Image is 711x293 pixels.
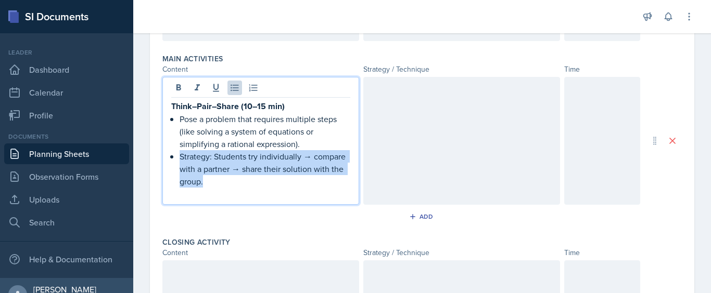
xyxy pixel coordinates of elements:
p: Strategy: Students try individually → compare with a partner → share their solution with the group. [180,150,350,188]
a: Planning Sheets [4,143,129,164]
a: Dashboard [4,59,129,80]
a: Profile [4,105,129,126]
label: Main Activities [162,54,223,64]
a: Calendar [4,82,129,103]
div: Content [162,64,359,75]
div: Content [162,247,359,258]
strong: Think–Pair–Share (10–15 min) [171,100,285,112]
div: Strategy / Technique [363,247,560,258]
div: Time [564,247,640,258]
a: Uploads [4,189,129,210]
div: Add [411,212,434,221]
a: Observation Forms [4,166,129,187]
div: Documents [4,132,129,141]
div: Help & Documentation [4,249,129,270]
div: Time [564,64,640,75]
label: Closing Activity [162,237,231,247]
a: Search [4,212,129,233]
button: Add [405,209,439,224]
div: Strategy / Technique [363,64,560,75]
div: Leader [4,48,129,57]
p: Pose a problem that requires multiple steps (like solving a system of equations or simplifying a ... [180,113,350,150]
